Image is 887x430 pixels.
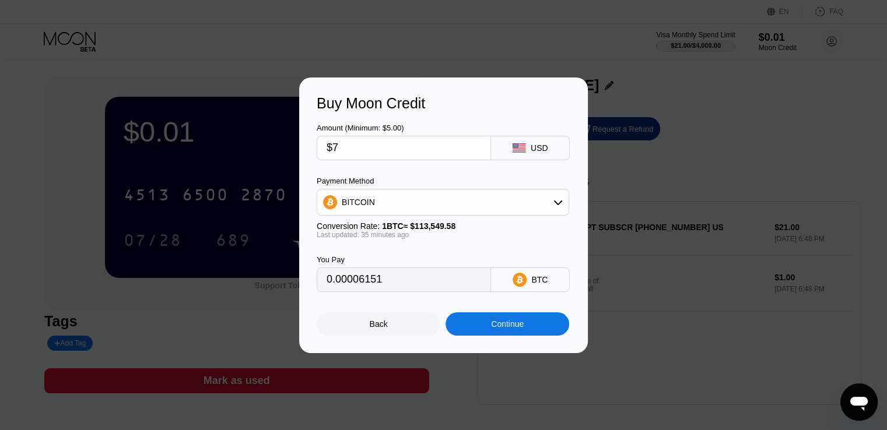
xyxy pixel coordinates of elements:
[382,221,455,231] span: 1 BTC ≈ $113,549.58
[317,221,569,231] div: Conversion Rate:
[317,255,491,264] div: You Pay
[327,136,481,160] input: $0.00
[370,319,388,329] div: Back
[531,143,548,153] div: USD
[317,312,440,336] div: Back
[491,319,524,329] div: Continue
[317,124,491,132] div: Amount (Minimum: $5.00)
[531,275,548,284] div: BTC
[317,191,569,214] div: BITCOIN
[342,198,375,207] div: BITCOIN
[317,177,569,185] div: Payment Method
[317,95,570,112] div: Buy Moon Credit
[317,231,569,239] div: Last updated: 35 minutes ago
[840,383,878,421] iframe: Button to launch messaging window
[446,312,569,336] div: Continue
